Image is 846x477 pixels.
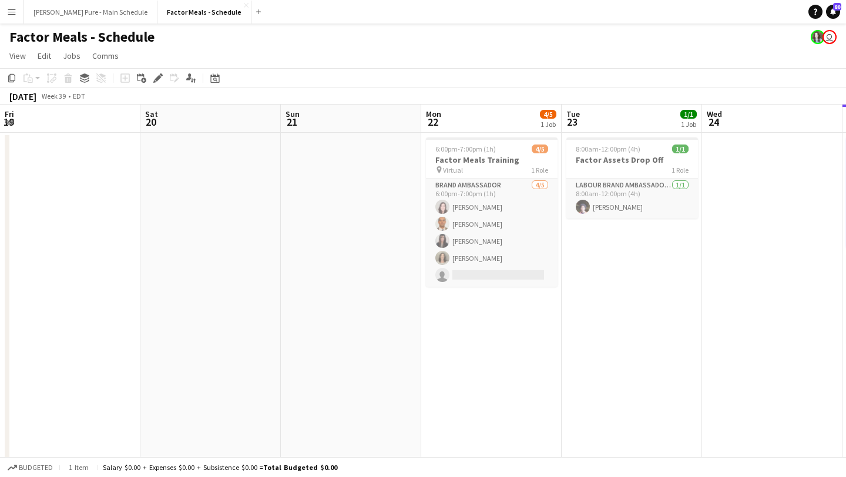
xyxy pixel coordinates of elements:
button: Budgeted [6,461,55,474]
h3: Factor Assets Drop Off [566,154,698,165]
span: 24 [705,115,722,129]
span: Week 39 [39,92,68,100]
span: 21 [284,115,300,129]
div: 1 Job [681,120,696,129]
span: 1 item [65,463,93,472]
span: Total Budgeted $0.00 [263,463,337,472]
span: 80 [833,3,841,11]
span: 8:00am-12:00pm (4h) [576,145,640,153]
a: 80 [826,5,840,19]
app-card-role: Labour Brand Ambassadors1/18:00am-12:00pm (4h)[PERSON_NAME] [566,179,698,219]
span: Comms [92,51,119,61]
a: Edit [33,48,56,63]
span: Mon [426,109,441,119]
app-user-avatar: Leticia Fayzano [822,30,837,44]
app-user-avatar: Ashleigh Rains [811,30,825,44]
app-job-card: 6:00pm-7:00pm (1h)4/5Factor Meals Training Virtual1 RoleBrand Ambassador4/56:00pm-7:00pm (1h)[PER... [426,137,558,287]
button: [PERSON_NAME] Pure - Main Schedule [24,1,157,23]
span: Jobs [63,51,80,61]
span: 20 [143,115,158,129]
span: 4/5 [532,145,548,153]
span: Budgeted [19,463,53,472]
a: Jobs [58,48,85,63]
span: Fri [5,109,14,119]
span: Sat [145,109,158,119]
span: 1 Role [672,166,689,174]
span: 22 [424,115,441,129]
span: 23 [565,115,580,129]
span: Sun [286,109,300,119]
h1: Factor Meals - Schedule [9,28,155,46]
span: Wed [707,109,722,119]
span: Edit [38,51,51,61]
span: 6:00pm-7:00pm (1h) [435,145,496,153]
div: [DATE] [9,90,36,102]
button: Factor Meals - Schedule [157,1,251,23]
span: View [9,51,26,61]
h3: Factor Meals Training [426,154,558,165]
span: 1/1 [672,145,689,153]
span: 19 [3,115,14,129]
div: 1 Job [540,120,556,129]
span: Virtual [443,166,463,174]
span: 1/1 [680,110,697,119]
a: View [5,48,31,63]
span: 1 Role [531,166,548,174]
span: Tue [566,109,580,119]
app-job-card: 8:00am-12:00pm (4h)1/1Factor Assets Drop Off1 RoleLabour Brand Ambassadors1/18:00am-12:00pm (4h)[... [566,137,698,219]
div: Salary $0.00 + Expenses $0.00 + Subsistence $0.00 = [103,463,337,472]
app-card-role: Brand Ambassador4/56:00pm-7:00pm (1h)[PERSON_NAME][PERSON_NAME][PERSON_NAME][PERSON_NAME] [426,179,558,287]
span: 4/5 [540,110,556,119]
a: Comms [88,48,123,63]
div: EDT [73,92,85,100]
